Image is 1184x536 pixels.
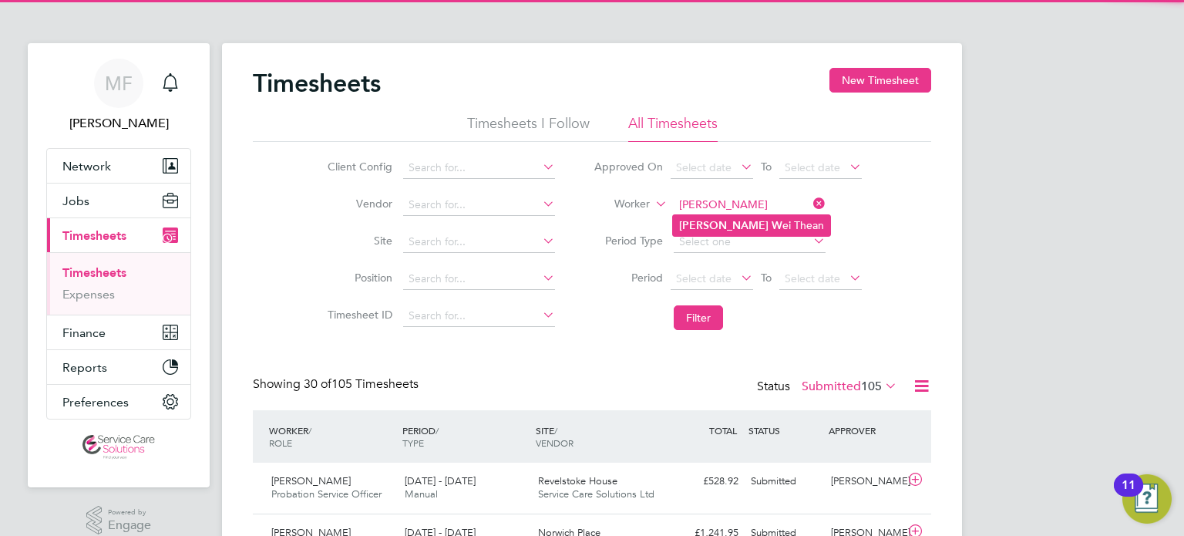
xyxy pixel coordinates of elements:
[436,424,439,437] span: /
[82,435,155,460] img: servicecare-logo-retina.png
[271,487,382,501] span: Probation Service Officer
[62,360,107,375] span: Reports
[323,271,392,285] label: Position
[108,519,151,532] span: Engage
[785,160,840,174] span: Select date
[62,228,126,243] span: Timesheets
[304,376,331,392] span: 30 of
[538,474,617,487] span: Revelstoke House
[62,325,106,340] span: Finance
[323,160,392,174] label: Client Config
[403,157,555,179] input: Search for...
[745,416,825,444] div: STATUS
[825,416,905,444] div: APPROVER
[399,416,532,457] div: PERIOD
[108,506,151,519] span: Powered by
[676,271,732,285] span: Select date
[756,268,776,288] span: To
[403,231,555,253] input: Search for...
[403,194,555,216] input: Search for...
[304,376,419,392] span: 105 Timesheets
[47,385,190,419] button: Preferences
[757,376,900,398] div: Status
[594,234,663,248] label: Period Type
[405,487,438,501] span: Manual
[86,506,152,535] a: Powered byEngage
[269,437,292,449] span: ROLE
[265,416,399,457] div: WORKER
[745,469,825,494] div: Submitted
[674,231,826,253] input: Select one
[28,43,210,487] nav: Main navigation
[532,416,665,457] div: SITE
[323,234,392,248] label: Site
[756,157,776,177] span: To
[105,73,133,93] span: MF
[47,218,190,252] button: Timesheets
[403,268,555,290] input: Search for...
[709,424,737,437] span: TOTAL
[580,197,650,212] label: Worker
[467,114,590,142] li: Timesheets I Follow
[47,252,190,315] div: Timesheets
[676,160,732,174] span: Select date
[664,469,745,494] div: £528.92
[628,114,718,142] li: All Timesheets
[594,271,663,285] label: Period
[62,395,129,410] span: Preferences
[1122,485,1135,505] div: 11
[62,287,115,302] a: Expenses
[323,308,392,322] label: Timesheet ID
[47,315,190,349] button: Finance
[825,469,905,494] div: [PERSON_NAME]
[829,68,931,93] button: New Timesheet
[271,474,351,487] span: [PERSON_NAME]
[46,435,191,460] a: Go to home page
[253,376,422,393] div: Showing
[536,437,573,449] span: VENDOR
[802,379,897,394] label: Submitted
[323,197,392,211] label: Vendor
[674,305,723,330] button: Filter
[554,424,557,437] span: /
[46,114,191,133] span: Megan Ford
[46,59,191,133] a: MF[PERSON_NAME]
[403,305,555,327] input: Search for...
[594,160,663,174] label: Approved On
[1122,474,1172,524] button: Open Resource Center, 11 new notifications
[308,424,311,437] span: /
[772,219,782,232] b: W
[785,271,840,285] span: Select date
[402,437,424,449] span: TYPE
[861,379,882,394] span: 105
[47,184,190,217] button: Jobs
[62,194,89,208] span: Jobs
[47,149,190,183] button: Network
[62,159,111,174] span: Network
[674,194,826,216] input: Search for...
[679,219,769,232] b: [PERSON_NAME]
[405,474,476,487] span: [DATE] - [DATE]
[62,265,126,280] a: Timesheets
[538,487,654,501] span: Service Care Solutions Ltd
[253,68,381,99] h2: Timesheets
[47,350,190,384] button: Reports
[673,215,830,236] li: ei Thean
